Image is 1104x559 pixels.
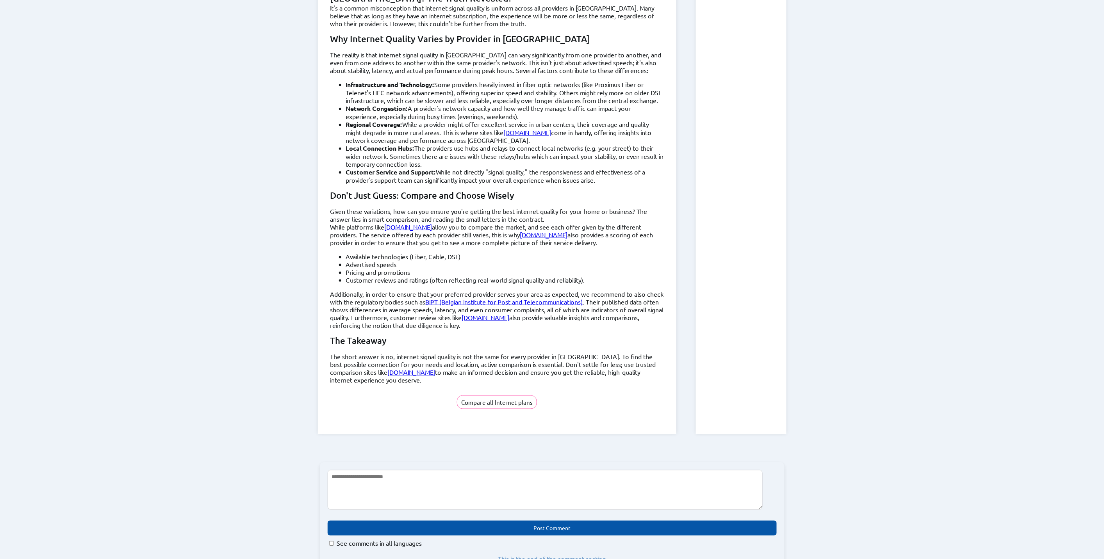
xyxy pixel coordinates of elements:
p: Additionally, in order to ensure that your preferred provider serves your area as expected, we re... [330,290,664,329]
a: [DOMAIN_NAME] [462,313,510,321]
li: While a provider might offer excellent service in urban centers, their coverage and quality might... [346,120,664,144]
h2: The Takeaway [330,335,664,346]
button: Post Comment [328,521,777,536]
li: A provider's network capacity and how well they manage traffic can impact your experience, especi... [346,104,664,120]
li: Available technologies (Fiber, Cable, DSL) [346,253,664,260]
h2: Don't Just Guess: Compare and Choose Wisely [330,190,664,201]
button: Compare all Internet plans [457,395,537,409]
h2: Why Internet Quality Varies by Provider in [GEOGRAPHIC_DATA] [330,34,664,45]
strong: Infrastructure and Technology: [346,80,435,89]
strong: Network Congestion: [346,104,408,112]
a: [DOMAIN_NAME] [520,231,568,239]
strong: Local Connection Hubs: [346,144,415,152]
strong: Regional Coverage: [346,120,403,128]
p: It's a common misconception that internet signal quality is uniform across all providers in [GEOG... [330,4,664,27]
strong: Customer Service and Support: [346,168,436,176]
a: [DOMAIN_NAME] [388,368,435,376]
li: Customer reviews and ratings (often reflecting real-world signal quality and reliability). [346,276,664,284]
label: See comments in all languages [337,539,422,547]
p: The short answer is no, internet signal quality is not the same for every provider in [GEOGRAPHIC... [330,352,664,384]
a: [DOMAIN_NAME] [385,223,432,231]
p: The reality is that internet signal quality in [GEOGRAPHIC_DATA] can vary significantly from one ... [330,51,664,74]
li: While not directly "signal quality," the responsiveness and effectiveness of a provider's support... [346,168,664,184]
p: Given these variations, how can you ensure you're getting the best internet quality for your home... [330,207,664,223]
li: Pricing and promotions [346,268,664,276]
a: Compare all Internet plans [457,392,537,409]
li: Some providers heavily invest in fiber optic networks (like Proximus Fiber or Telenet's HFC netwo... [346,80,664,104]
a: BIPT (Belgian Institute for Post and Telecommunications) [426,298,583,306]
li: Advertised speeds [346,260,664,268]
a: [DOMAIN_NAME] [504,128,551,136]
li: The providers use hubs and relays to connect local networks (e.g. your street) to their wider net... [346,144,664,168]
p: While platforms like allow you to compare the market, and see each offer given by the different p... [330,223,664,246]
